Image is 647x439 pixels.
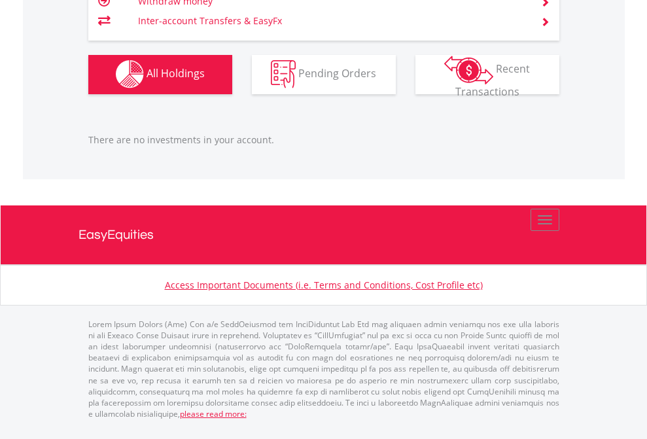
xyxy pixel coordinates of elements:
img: transactions-zar-wht.png [444,56,493,84]
a: please read more: [180,408,247,419]
span: Recent Transactions [455,61,531,99]
p: Lorem Ipsum Dolors (Ame) Con a/e SeddOeiusmod tem InciDiduntut Lab Etd mag aliquaen admin veniamq... [88,319,559,419]
button: All Holdings [88,55,232,94]
td: Inter-account Transfers & EasyFx [138,11,525,31]
p: There are no investments in your account. [88,133,559,147]
img: pending_instructions-wht.png [271,60,296,88]
a: EasyEquities [79,205,569,264]
a: Access Important Documents (i.e. Terms and Conditions, Cost Profile etc) [165,279,483,291]
span: All Holdings [147,66,205,80]
span: Pending Orders [298,66,376,80]
img: holdings-wht.png [116,60,144,88]
button: Recent Transactions [415,55,559,94]
button: Pending Orders [252,55,396,94]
